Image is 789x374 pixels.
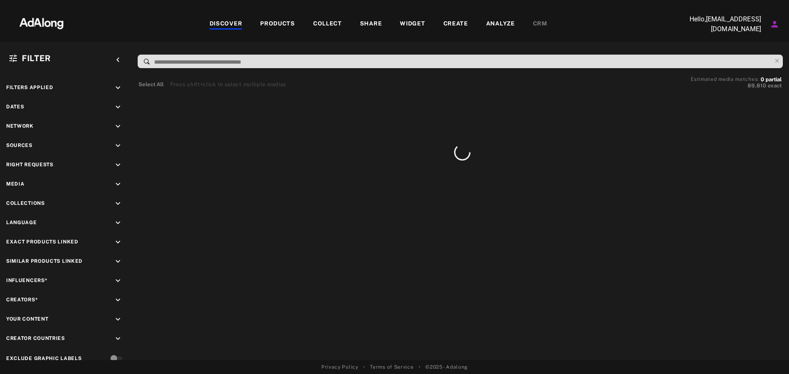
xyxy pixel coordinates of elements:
div: COLLECT [313,19,342,29]
i: keyboard_arrow_down [113,103,122,112]
button: 0partial [761,78,782,82]
i: keyboard_arrow_down [113,218,122,227]
div: Exclude Graphic Labels [6,355,81,362]
span: 0 [761,76,764,83]
span: Media [6,181,25,187]
span: Influencers* [6,278,47,283]
div: DISCOVER [210,19,242,29]
span: Collections [6,200,45,206]
div: CRM [533,19,547,29]
span: Sources [6,142,32,148]
span: Filter [22,53,51,63]
i: keyboard_arrow_down [113,334,122,343]
i: keyboard_arrow_down [113,141,122,150]
button: 89,810exact [691,82,782,90]
div: ANALYZE [486,19,515,29]
p: Hello, [EMAIL_ADDRESS][DOMAIN_NAME] [679,14,761,34]
i: keyboard_arrow_down [113,276,122,285]
i: keyboard_arrow_down [113,296,122,305]
i: keyboard_arrow_down [113,257,122,266]
span: Language [6,220,37,225]
button: Select All [138,80,164,89]
span: Your Content [6,316,48,322]
img: 63233d7d88ed69de3c212112c67096b6.png [5,10,78,35]
div: CREATE [443,19,468,29]
span: Filters applied [6,85,53,90]
i: keyboard_arrow_down [113,180,122,189]
i: keyboard_arrow_down [113,83,122,92]
span: © 2025 - Adalong [425,363,468,371]
span: Dates [6,104,24,110]
button: Account settings [768,17,782,31]
span: 89,810 [747,83,766,89]
i: keyboard_arrow_down [113,199,122,208]
i: keyboard_arrow_down [113,122,122,131]
i: keyboard_arrow_left [113,55,122,64]
i: keyboard_arrow_down [113,315,122,324]
span: Right Requests [6,162,53,167]
span: Creators* [6,297,38,303]
span: Creator Countries [6,335,65,341]
div: WIDGET [400,19,425,29]
span: Network [6,123,34,129]
div: SHARE [360,19,382,29]
div: Press shift+click to select multiple medias [170,80,286,89]
span: Estimated media matches: [691,76,759,82]
span: • [363,363,365,371]
a: Terms of Service [370,363,413,371]
i: keyboard_arrow_down [113,238,122,247]
span: • [419,363,421,371]
span: Exact Products Linked [6,239,78,245]
a: Privacy Policy [321,363,358,371]
div: PRODUCTS [260,19,295,29]
span: Similar Products Linked [6,258,83,264]
i: keyboard_arrow_down [113,161,122,170]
